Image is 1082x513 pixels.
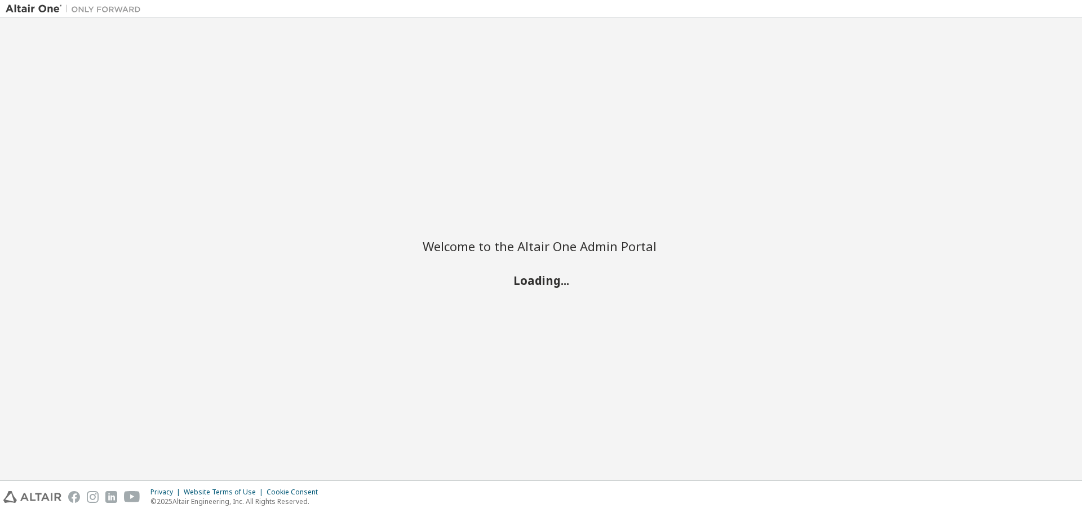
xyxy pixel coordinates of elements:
[3,491,61,503] img: altair_logo.svg
[150,497,325,506] p: © 2025 Altair Engineering, Inc. All Rights Reserved.
[6,3,147,15] img: Altair One
[184,488,267,497] div: Website Terms of Use
[87,491,99,503] img: instagram.svg
[267,488,325,497] div: Cookie Consent
[423,238,659,254] h2: Welcome to the Altair One Admin Portal
[105,491,117,503] img: linkedin.svg
[68,491,80,503] img: facebook.svg
[423,273,659,287] h2: Loading...
[150,488,184,497] div: Privacy
[124,491,140,503] img: youtube.svg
